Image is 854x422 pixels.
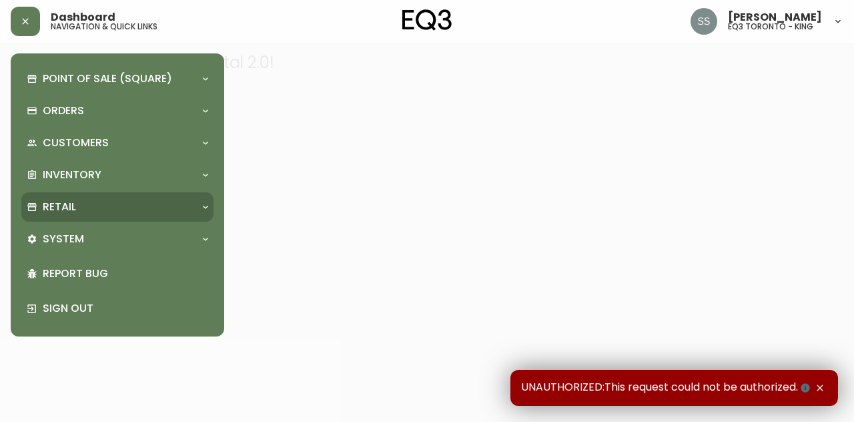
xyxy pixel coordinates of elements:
p: System [43,232,84,246]
p: Sign Out [43,301,208,316]
p: Report Bug [43,266,208,281]
span: Dashboard [51,12,115,23]
p: Orders [43,103,84,118]
span: UNAUTHORIZED:This request could not be authorized. [521,381,813,395]
div: Inventory [21,160,213,190]
h5: eq3 toronto - king [728,23,813,31]
p: Customers [43,136,109,150]
div: Point of Sale (Square) [21,64,213,93]
div: Report Bug [21,256,213,291]
div: Customers [21,128,213,158]
div: System [21,224,213,254]
div: Sign Out [21,291,213,326]
p: Retail [43,200,76,214]
span: [PERSON_NAME] [728,12,822,23]
img: f1b6f2cda6f3b51f95337c5892ce6799 [691,8,717,35]
div: Retail [21,192,213,222]
p: Point of Sale (Square) [43,71,172,86]
img: logo [402,9,452,31]
div: Orders [21,96,213,126]
p: Inventory [43,168,101,182]
h5: navigation & quick links [51,23,157,31]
